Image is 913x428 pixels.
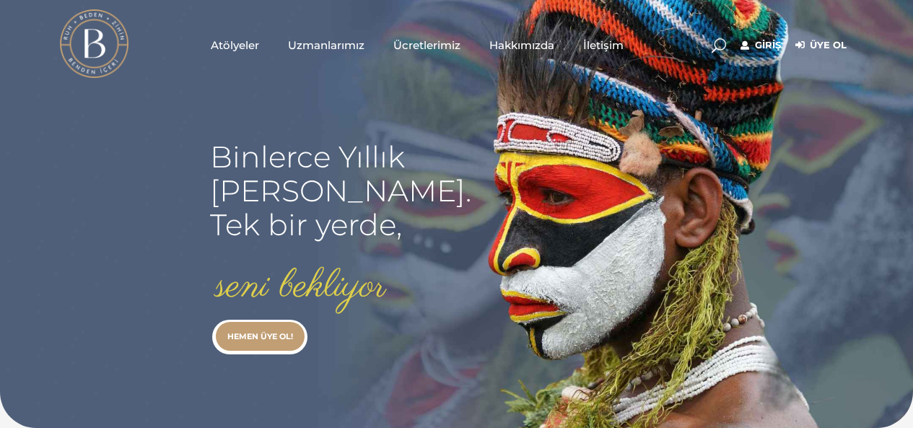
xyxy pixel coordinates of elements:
a: Üye Ol [795,37,847,54]
img: light logo [60,9,128,78]
a: HEMEN ÜYE OL! [216,322,305,351]
rs-layer: seni bekliyor [216,266,386,309]
a: İletişim [569,9,638,81]
a: Hakkımızda [475,9,569,81]
rs-layer: Binlerce Yıllık [PERSON_NAME]. Tek bir yerde, [210,140,471,242]
a: Ücretlerimiz [379,9,475,81]
span: Atölyeler [211,37,259,53]
span: Hakkımızda [489,37,554,53]
span: İletişim [583,37,624,53]
a: Giriş [741,37,781,54]
span: Ücretlerimiz [393,37,460,53]
a: Atölyeler [196,9,274,81]
a: Uzmanlarımız [274,9,379,81]
span: Uzmanlarımız [288,37,364,53]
